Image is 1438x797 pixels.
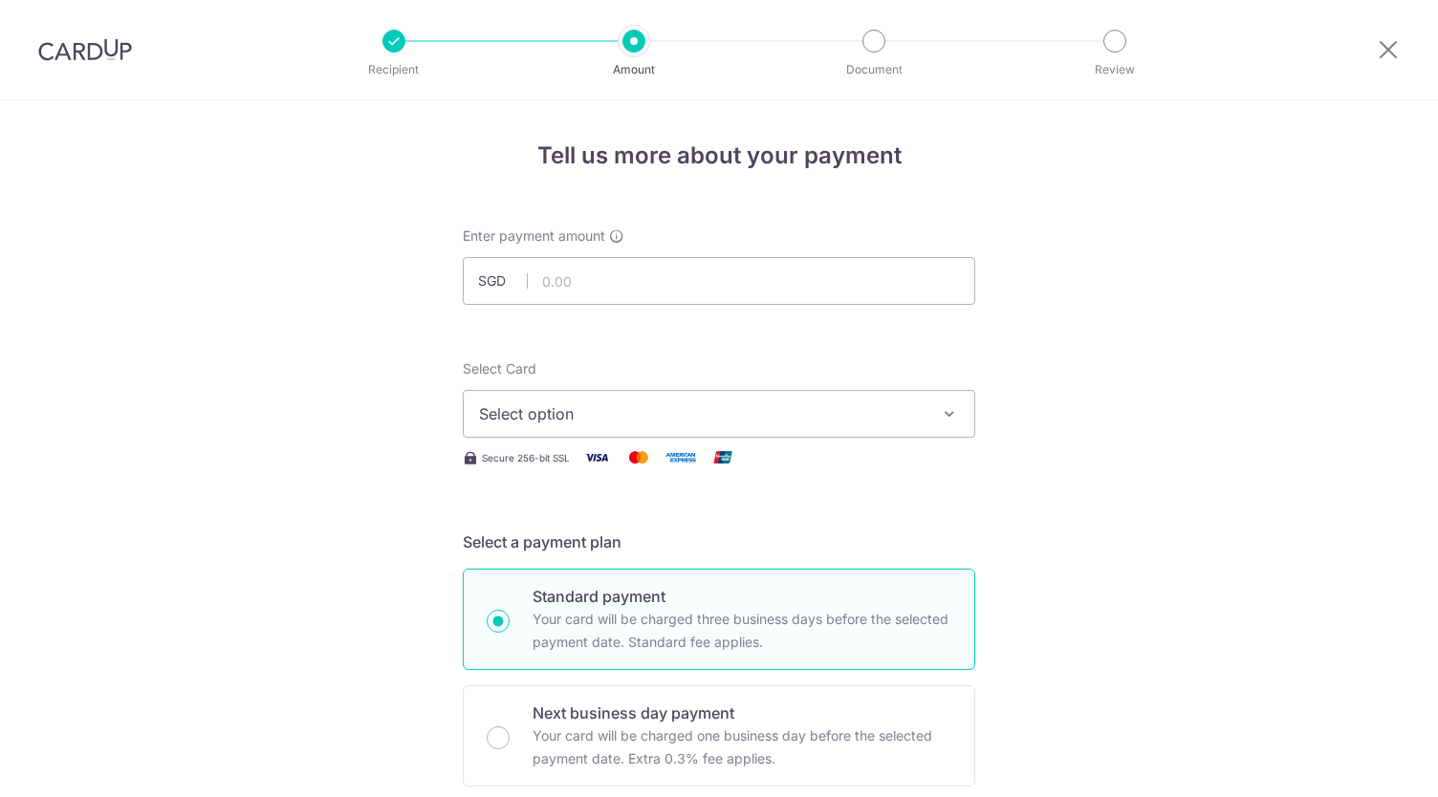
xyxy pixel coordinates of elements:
img: Mastercard [620,445,658,469]
p: Review [1044,60,1186,79]
p: Your card will be charged one business day before the selected payment date. Extra 0.3% fee applies. [533,724,951,770]
p: Recipient [323,60,465,79]
p: Standard payment [533,585,951,608]
iframe: Opens a widget where you can find more information [1316,740,1419,787]
span: Enter payment amount [463,226,605,246]
span: Secure 256-bit SSL [482,450,570,465]
h5: Select a payment plan [463,530,975,553]
span: Select option [479,402,925,425]
p: Document [803,60,945,79]
img: Visa [577,445,616,469]
span: translation missing: en.payables.payment_networks.credit_card.summary.labels.select_card [463,360,536,377]
span: SGD [478,271,528,291]
img: American Express [662,445,700,469]
p: Amount [563,60,705,79]
img: CardUp [38,38,132,61]
p: Next business day payment [533,701,951,724]
img: Union Pay [704,445,742,469]
h4: Tell us more about your payment [463,139,975,173]
p: Your card will be charged three business days before the selected payment date. Standard fee appl... [533,608,951,654]
button: Select option [463,390,975,438]
input: 0.00 [463,257,975,305]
